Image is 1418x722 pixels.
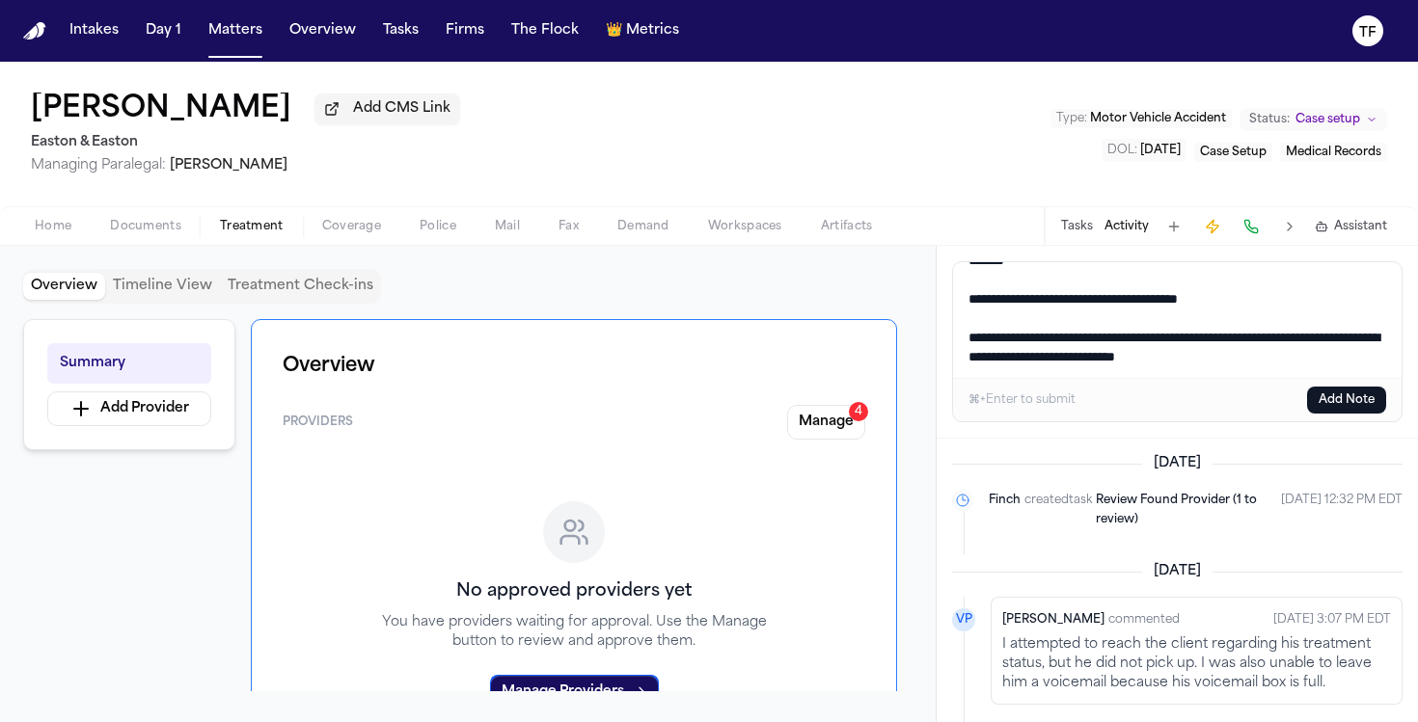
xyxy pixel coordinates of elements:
[283,414,353,430] span: Providers
[821,219,873,234] span: Artifacts
[1142,454,1213,473] span: [DATE]
[23,273,105,300] button: Overview
[1334,219,1387,234] span: Assistant
[35,219,71,234] span: Home
[201,13,270,48] button: Matters
[1194,143,1272,162] button: Edit service: Case Setup
[1050,109,1232,128] button: Edit Type: Motor Vehicle Accident
[283,351,865,382] h1: Overview
[1024,491,1092,529] span: created task
[1286,147,1381,158] span: Medical Records
[495,219,520,234] span: Mail
[282,13,364,48] button: Overview
[47,391,211,426] button: Add Provider
[617,219,669,234] span: Demand
[358,613,790,652] p: You have providers waiting for approval. Use the Manage button to review and approve them.
[1090,113,1226,124] span: Motor Vehicle Accident
[31,131,460,154] h2: Easton & Easton
[353,99,450,119] span: Add CMS Link
[1280,143,1387,162] button: Edit service: Medical Records
[559,219,579,234] span: Fax
[220,219,284,234] span: Treatment
[787,405,865,440] button: Manage4
[1061,219,1093,234] button: Tasks
[1056,113,1087,124] span: Type :
[1107,145,1137,156] span: DOL :
[23,22,46,40] a: Home
[1104,219,1149,234] button: Activity
[1200,147,1267,158] span: Case Setup
[420,219,456,234] span: Police
[322,219,381,234] span: Coverage
[47,343,211,384] button: Summary
[1295,112,1360,127] span: Case setup
[708,219,782,234] span: Workspaces
[1238,213,1265,240] button: Make a Call
[1102,139,1186,162] button: Edit DOL: 2025-08-19
[1249,112,1290,127] span: Status:
[438,13,492,48] button: Firms
[1315,219,1387,234] button: Assistant
[1002,635,1391,693] div: I attempted to reach the client regarding his treatment status, but he did not pick up. I was als...
[1160,213,1187,240] button: Add Task
[1199,213,1226,240] button: Create Immediate Task
[952,608,975,631] div: VP
[968,392,1076,408] div: ⌘+Enter to submit
[31,93,291,127] button: Edit matter name
[1281,491,1403,529] time: September 29, 2025 at 11:32 AM
[504,13,586,48] button: The Flock
[598,13,687,48] button: crownMetrics
[375,13,426,48] button: Tasks
[110,219,181,234] span: Documents
[62,13,126,48] button: Intakes
[1002,610,1104,629] span: [PERSON_NAME]
[1096,491,1266,529] a: Review Found Provider (1 to review)
[1140,145,1181,156] span: [DATE]
[1240,108,1387,131] button: Change status from Case setup
[31,158,166,173] span: Managing Paralegal:
[1142,562,1213,581] span: [DATE]
[31,93,291,127] h1: [PERSON_NAME]
[456,578,692,605] h3: No approved providers yet
[105,273,220,300] button: Timeline View
[989,491,1021,529] span: Finch
[23,22,46,40] img: Finch Logo
[1108,610,1180,629] span: commented
[1307,387,1386,414] button: Add Note
[849,402,868,421] div: 4
[1273,608,1391,631] time: September 25, 2025 at 2:07 PM
[170,158,287,173] span: [PERSON_NAME]
[220,273,381,300] button: Treatment Check-ins
[314,94,460,124] button: Add CMS Link
[490,675,659,709] button: Manage Providers
[1096,495,1257,525] span: Review Found Provider (1 to review)
[138,13,189,48] button: Day 1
